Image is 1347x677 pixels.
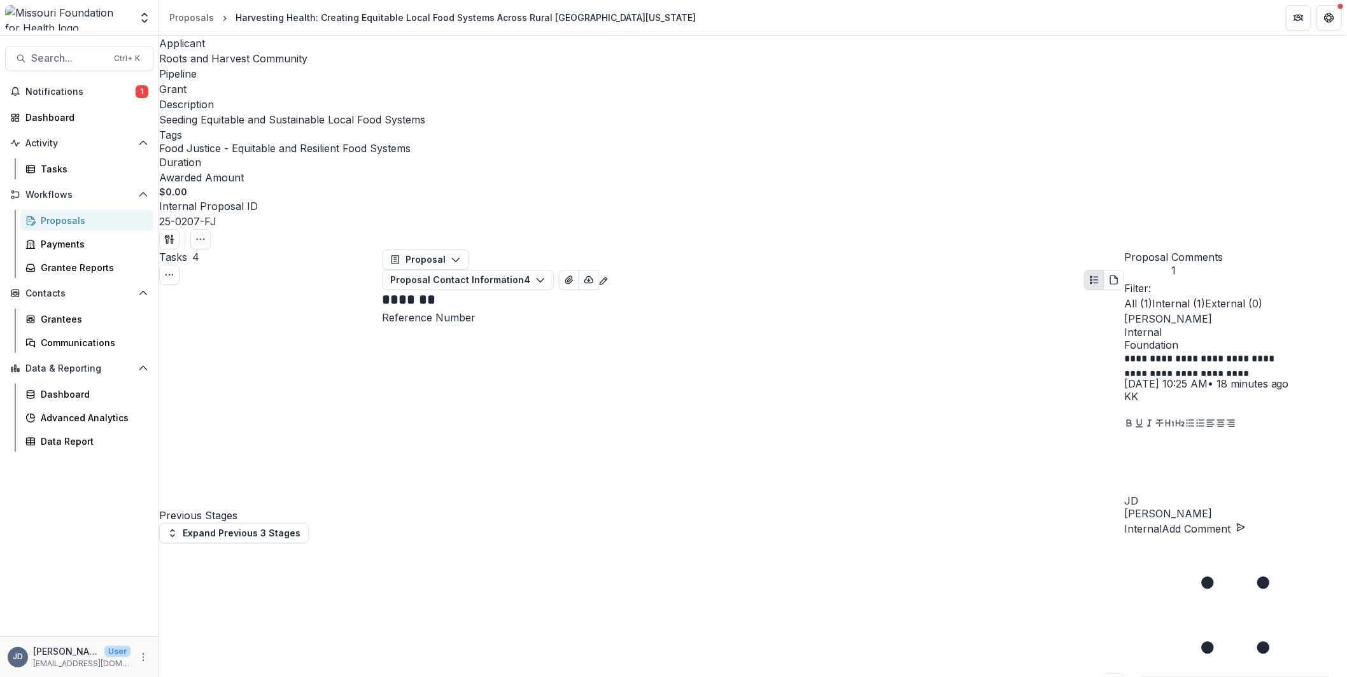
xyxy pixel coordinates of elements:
button: Open entity switcher [136,5,153,31]
h4: Previous Stages [159,508,382,523]
div: Grantee Reports [41,261,143,274]
p: [PERSON_NAME] [1124,311,1347,326]
a: Proposals [20,210,153,231]
p: Filter: [1124,281,1347,296]
button: More [136,650,151,665]
a: Advanced Analytics [20,407,153,428]
p: Grant [159,81,187,97]
p: [EMAIL_ADDRESS][DOMAIN_NAME] [33,658,130,669]
button: Ordered List [1195,417,1206,432]
p: [DATE] 10:25 AM • 18 minutes ago [1124,376,1347,391]
button: Align Right [1226,417,1236,432]
div: Tasks [41,162,143,176]
button: Bold [1124,417,1134,432]
p: 25-0207-FJ [159,214,216,229]
a: Dashboard [20,384,153,405]
p: Description [159,97,214,112]
span: Activity [25,138,133,149]
p: User [104,646,130,657]
button: Partners [1286,5,1311,31]
span: Notifications [25,87,136,97]
button: Plaintext view [1084,270,1104,290]
a: Grantee Reports [20,257,153,278]
button: Underline [1134,417,1145,432]
span: External ( 0 ) [1205,297,1262,310]
button: Get Help [1316,5,1342,31]
div: Proposals [41,214,143,227]
span: Contacts [25,288,133,299]
nav: breadcrumb [164,8,701,27]
button: Italicize [1145,417,1155,432]
p: Internal Proposal ID [159,199,258,214]
button: Align Left [1206,417,1216,432]
span: Data & Reporting [25,363,133,374]
button: Proposal [382,249,469,270]
p: [PERSON_NAME] [33,645,99,658]
div: Payments [41,237,143,251]
button: Proposal Contact Information4 [382,270,554,290]
button: Search... [5,46,153,71]
button: Open Activity [5,133,153,153]
span: Search... [31,52,106,64]
button: Bullet List [1185,417,1195,432]
span: Internal ( 1 ) [1152,297,1205,310]
button: Heading 2 [1175,417,1185,432]
div: Harvesting Health: Creating Equitable Local Food Systems Across Rural [GEOGRAPHIC_DATA][US_STATE] [236,11,696,24]
div: Katie Kaufmann [1124,391,1347,401]
span: All ( 1 ) [1124,297,1152,310]
button: Edit as form [598,270,609,290]
button: Strike [1155,417,1165,432]
p: Applicant [159,36,205,51]
p: Seeding Equitable and Sustainable Local Food Systems [159,112,425,127]
button: Expand Previous 3 Stages [159,523,309,543]
p: Awarded Amount [159,170,244,185]
button: Heading 1 [1165,417,1175,432]
div: Data Report [41,435,143,448]
a: Communications [20,332,153,353]
a: Data Report [20,431,153,452]
button: Align Center [1216,417,1226,432]
div: Dashboard [41,387,143,401]
p: Pipeline [159,66,197,81]
button: Toggle View Cancelled Tasks [159,265,180,285]
button: Add Comment [1162,521,1246,536]
p: Tags [159,127,182,143]
a: Payments [20,234,153,255]
a: Dashboard [5,107,153,128]
button: View Attached Files [559,270,579,290]
span: 1 [136,85,148,98]
button: Notifications1 [5,81,153,102]
button: Internal [1124,521,1162,536]
div: Grantees [41,312,143,326]
div: Jessica Daugherty [13,653,23,661]
span: Internal [1124,326,1347,338]
a: Roots and Harvest Community [159,52,307,65]
span: Workflows [25,190,133,200]
h3: Tasks [159,249,187,265]
span: Food Justice - Equitable and Resilient Food Systems [159,143,411,155]
div: Advanced Analytics [41,411,143,424]
button: Proposal Comments [1124,249,1223,277]
a: Grantees [20,309,153,330]
a: Tasks [20,158,153,179]
span: 4 [192,251,199,263]
button: Open Data & Reporting [5,358,153,379]
div: Jessica Daugherty [1124,496,1347,506]
p: Reference Number [382,310,1124,325]
p: [PERSON_NAME] [1124,506,1347,521]
img: Missouri Foundation for Health logo [5,5,130,31]
p: $0.00 [159,185,187,199]
div: Proposals [169,11,214,24]
div: Communications [41,336,143,349]
div: Ctrl + K [111,52,143,66]
p: Duration [159,155,201,170]
button: Open Workflows [5,185,153,205]
a: Proposals [164,8,219,27]
div: Dashboard [25,111,143,124]
button: PDF view [1104,270,1124,290]
span: 1 [1124,265,1223,277]
button: Open Contacts [5,283,153,304]
span: Foundation [1124,339,1347,351]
